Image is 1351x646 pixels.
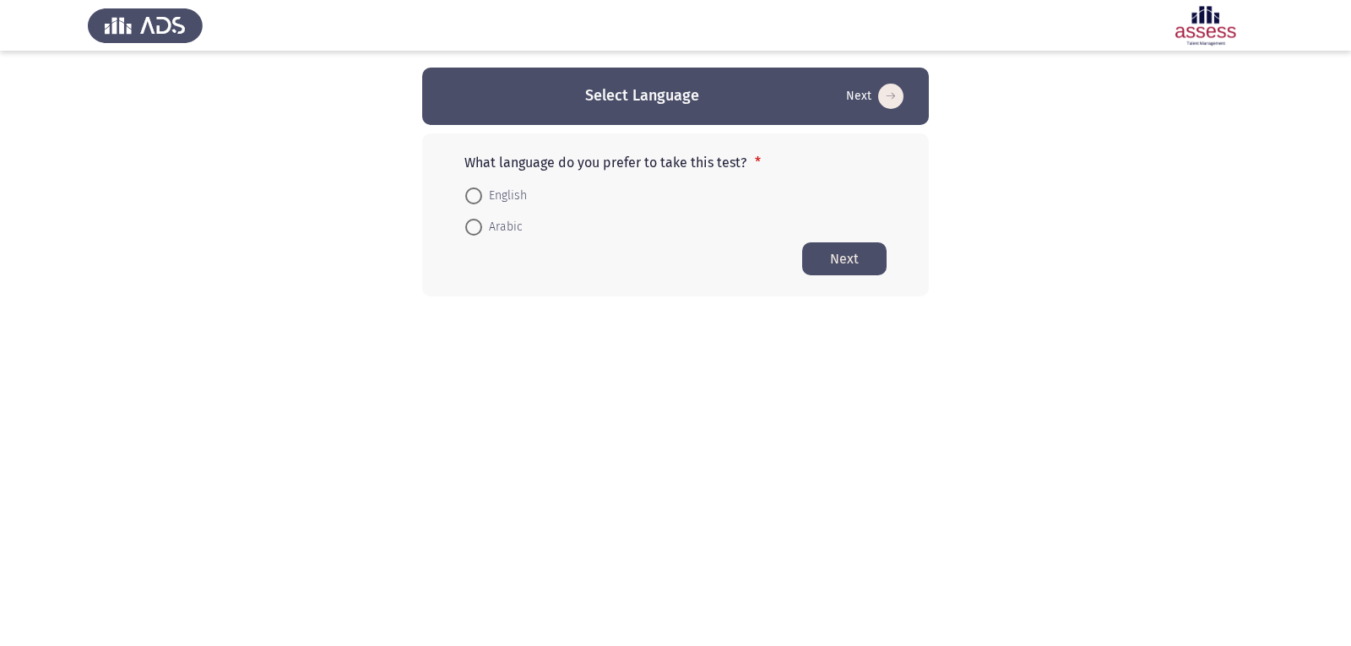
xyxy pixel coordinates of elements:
[88,2,203,49] img: Assess Talent Management logo
[464,155,887,171] p: What language do you prefer to take this test?
[802,242,887,275] button: Start assessment
[1148,2,1263,49] img: Assessment logo of Misr Insurance Situational Judgment Assessment (Managerial-V2)
[841,83,909,110] button: Start assessment
[482,217,523,237] span: Arabic
[585,85,699,106] h3: Select Language
[482,186,527,206] span: English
